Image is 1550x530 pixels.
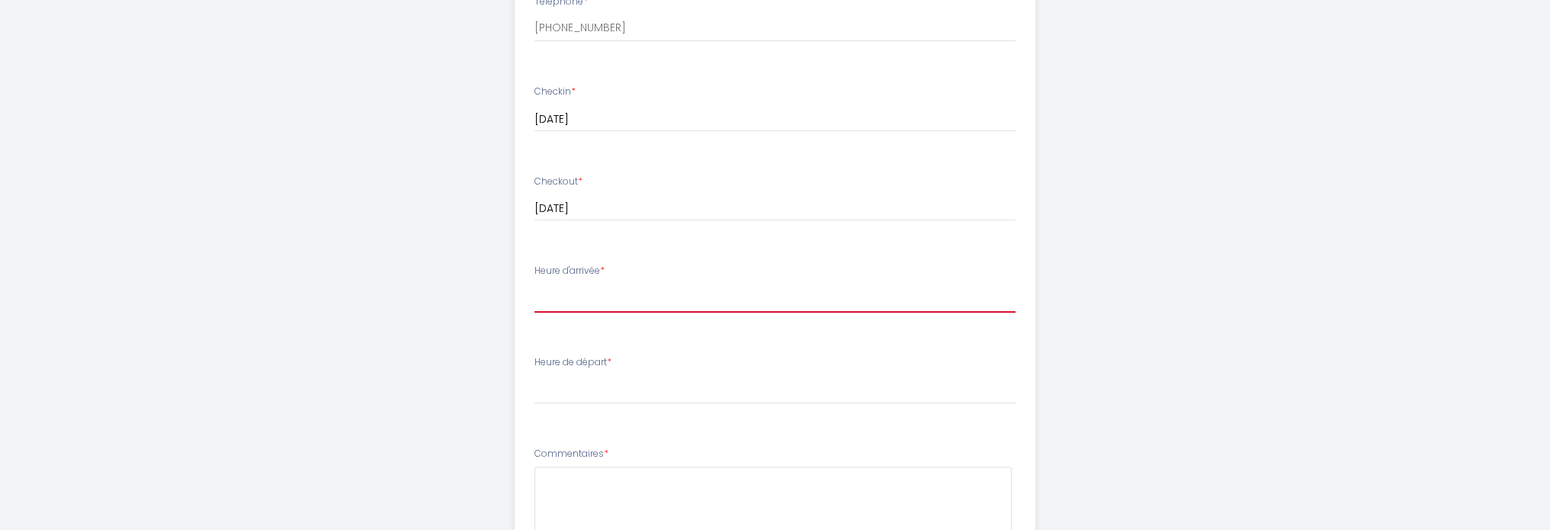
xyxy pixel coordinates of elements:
[534,447,608,461] label: Commentaires
[534,355,611,370] label: Heure de départ
[534,85,576,99] label: Checkin
[534,264,605,278] label: Heure d'arrivée
[534,175,582,189] label: Checkout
